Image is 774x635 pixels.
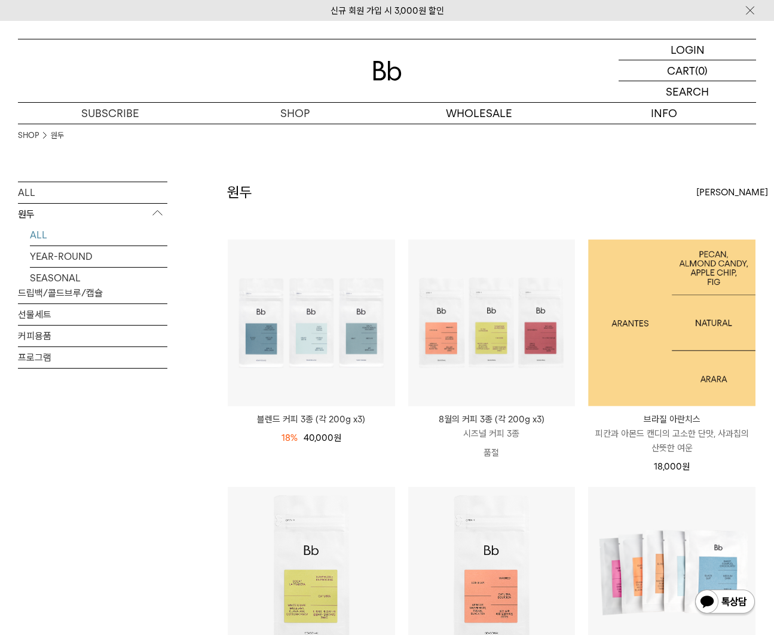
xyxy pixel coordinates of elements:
a: ALL [30,225,167,246]
p: LOGIN [671,39,705,60]
a: 신규 회원 가입 시 3,000원 할인 [331,5,444,16]
a: 원두 [51,130,64,142]
a: 블렌드 커피 3종 (각 200g x3) [228,412,395,427]
a: 프로그램 [18,347,167,368]
a: 8월의 커피 3종 (각 200g x3) 시즈널 커피 3종 [408,412,576,441]
img: 카카오톡 채널 1:1 채팅 버튼 [694,588,756,617]
a: 브라질 아란치스 피칸과 아몬드 캔디의 고소한 단맛, 사과칩의 산뜻한 여운 [588,412,755,455]
span: 원 [334,432,341,443]
a: YEAR-ROUND [30,246,167,267]
a: 브라질 아란치스 [588,240,755,407]
img: 1000000483_add2_079.jpg [588,240,755,407]
h2: 원두 [227,182,252,203]
img: 8월의 커피 3종 (각 200g x3) [408,240,576,407]
p: 품절 [408,441,576,465]
p: SEARCH [666,81,709,102]
p: 브라질 아란치스 [588,412,755,427]
p: 피칸과 아몬드 캔디의 고소한 단맛, 사과칩의 산뜻한 여운 [588,427,755,455]
img: 블렌드 커피 3종 (각 200g x3) [228,240,395,407]
span: 40,000 [304,432,341,443]
a: SHOP [18,130,39,142]
a: ALL [18,182,167,203]
a: SHOP [203,103,387,124]
p: 원두 [18,204,167,225]
p: 8월의 커피 3종 (각 200g x3) [408,412,576,427]
p: (0) [695,60,708,81]
div: 18% [282,431,298,445]
span: 18,000 [654,461,690,472]
a: SUBSCRIBE [18,103,203,124]
a: 커피용품 [18,326,167,346]
span: [PERSON_NAME] [696,185,768,200]
a: LOGIN [619,39,756,60]
p: CART [667,60,695,81]
a: 드립백/콜드브루/캡슐 [18,283,167,303]
p: 시즈널 커피 3종 [408,427,576,441]
span: 원 [682,461,690,472]
a: 선물세트 [18,304,167,325]
p: WHOLESALE [387,103,572,124]
a: CART (0) [619,60,756,81]
p: INFO [571,103,756,124]
a: SEASONAL [30,268,167,289]
img: 로고 [373,61,402,81]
